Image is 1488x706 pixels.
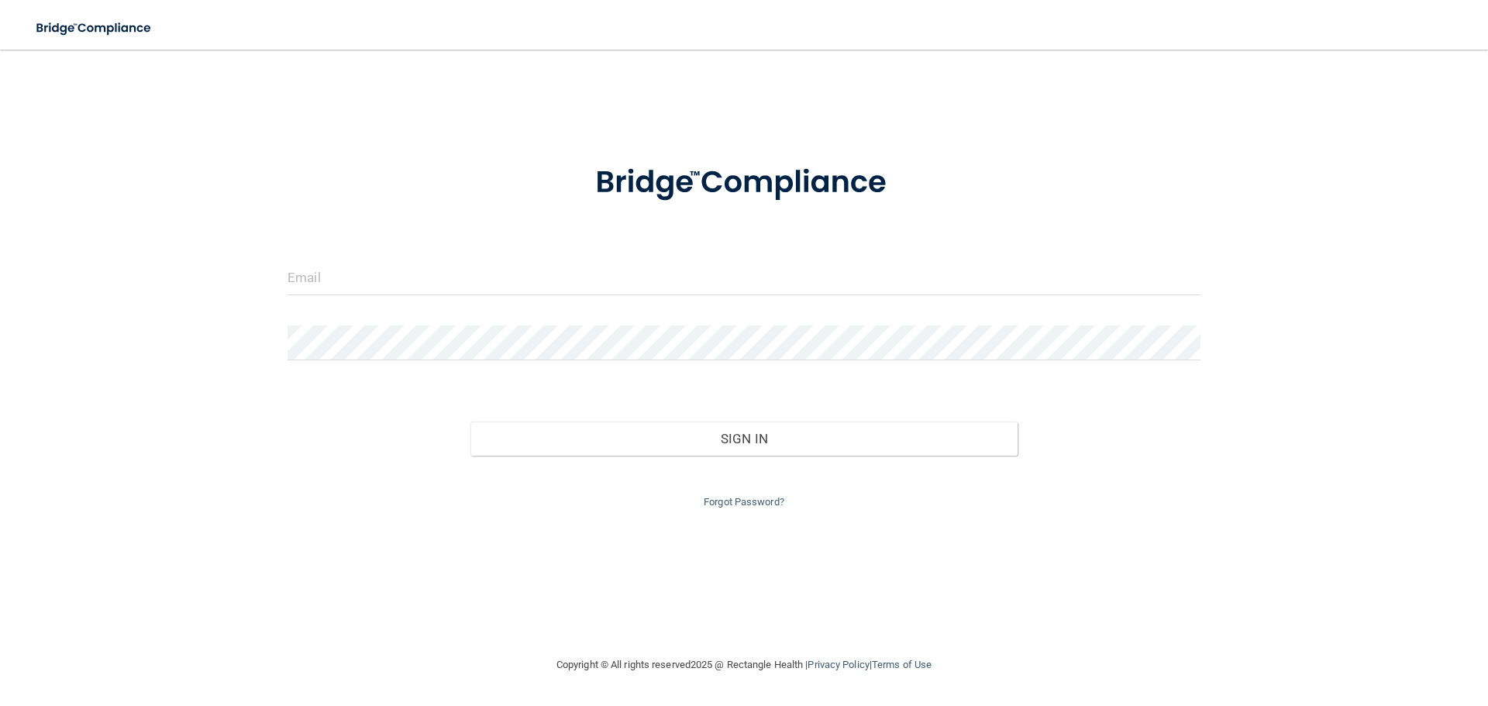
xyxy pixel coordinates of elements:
[23,12,166,44] img: bridge_compliance_login_screen.278c3ca4.svg
[808,659,869,670] a: Privacy Policy
[288,260,1200,295] input: Email
[470,422,1018,456] button: Sign In
[563,143,925,223] img: bridge_compliance_login_screen.278c3ca4.svg
[704,496,784,508] a: Forgot Password?
[872,659,932,670] a: Terms of Use
[461,640,1027,690] div: Copyright © All rights reserved 2025 @ Rectangle Health | |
